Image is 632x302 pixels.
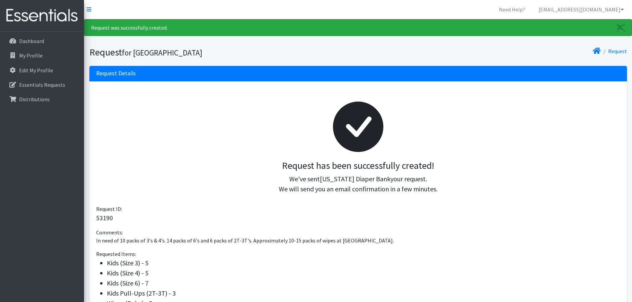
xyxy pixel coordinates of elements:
[19,52,43,59] p: My Profile
[3,49,81,62] a: My Profile
[3,4,81,27] img: HumanEssentials
[494,3,531,16] a: Need Help?
[107,258,620,268] li: Kids (Size 3) - 5
[84,19,632,36] div: Request was successfully created.
[96,70,136,77] h3: Request Details
[96,229,123,236] span: Comments:
[101,160,615,172] h3: Request has been successfully created!
[96,236,620,244] p: In need of 10 packs of 3's & 4's. 14 packs of 6's and 6 packs of 2T-3T's. Approximately 10-15 pac...
[608,48,627,54] a: Request
[3,64,81,77] a: Edit My Profile
[96,251,136,257] span: Requested Items:
[3,92,81,106] a: Distributions
[96,213,620,223] p: 53190
[89,46,356,58] h1: Request
[19,67,53,74] p: Edit My Profile
[610,20,632,36] a: Close
[19,81,65,88] p: Essentials Requests
[19,96,50,103] p: Distributions
[107,278,620,288] li: Kids (Size 6) - 7
[96,205,122,212] span: Request ID:
[122,48,202,58] small: for [GEOGRAPHIC_DATA]
[320,175,390,183] span: [US_STATE] Diaper Bank
[533,3,629,16] a: [EMAIL_ADDRESS][DOMAIN_NAME]
[101,174,615,194] p: We've sent your request. We will send you an email confirmation in a few minutes.
[107,288,620,298] li: Kids Pull-Ups (2T-3T) - 3
[107,268,620,278] li: Kids (Size 4) - 5
[3,78,81,91] a: Essentials Requests
[3,34,81,48] a: Dashboard
[19,38,44,44] p: Dashboard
